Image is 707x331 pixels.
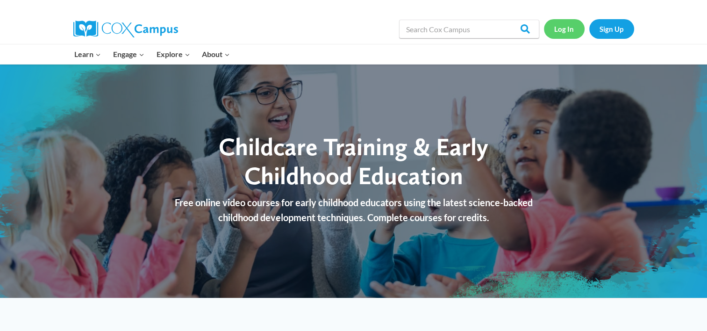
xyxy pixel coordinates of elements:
a: Sign Up [589,19,634,38]
nav: Primary Navigation [69,44,236,64]
button: Child menu of Engage [107,44,150,64]
button: Child menu of Learn [69,44,107,64]
button: Child menu of About [196,44,236,64]
button: Child menu of Explore [150,44,196,64]
a: Log In [544,19,585,38]
nav: Secondary Navigation [544,19,634,38]
p: Free online video courses for early childhood educators using the latest science-backed childhood... [164,195,543,225]
img: Cox Campus [73,21,178,37]
span: Childcare Training & Early Childhood Education [219,132,488,190]
input: Search Cox Campus [399,20,539,38]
